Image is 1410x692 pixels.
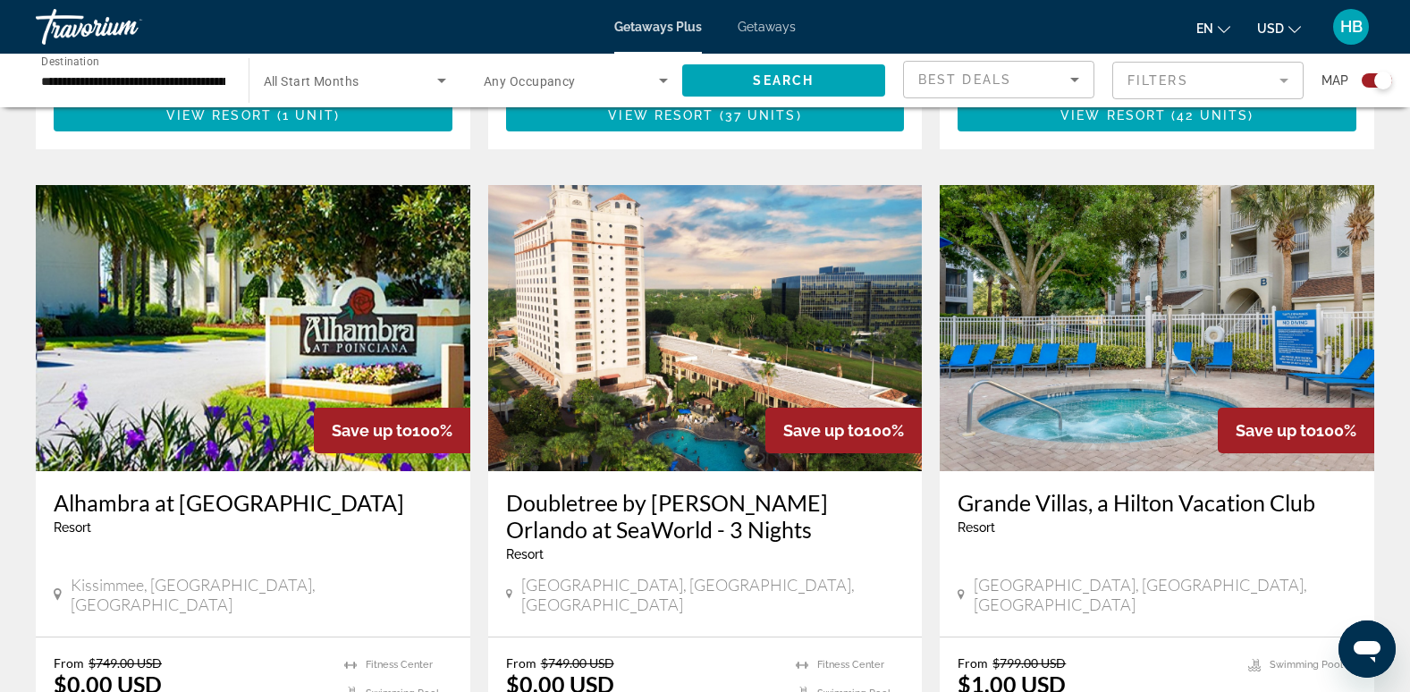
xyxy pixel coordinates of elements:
[332,421,412,440] span: Save up to
[713,108,801,122] span: ( )
[71,575,452,614] span: Kissimmee, [GEOGRAPHIC_DATA], [GEOGRAPHIC_DATA]
[918,69,1079,90] mat-select: Sort by
[817,659,884,671] span: Fitness Center
[1196,15,1230,41] button: Change language
[1257,15,1301,41] button: Change currency
[366,659,433,671] span: Fitness Center
[783,421,864,440] span: Save up to
[1270,659,1343,671] span: Swimming Pool
[506,99,905,131] button: View Resort(37 units)
[54,655,84,671] span: From
[738,20,796,34] a: Getaways
[488,185,923,471] img: RM14E01X.jpg
[41,55,99,67] span: Destination
[918,72,1011,87] span: Best Deals
[264,74,359,89] span: All Start Months
[682,64,886,97] button: Search
[36,4,215,50] a: Travorium
[89,655,162,671] span: $749.00 USD
[54,489,452,516] a: Alhambra at [GEOGRAPHIC_DATA]
[614,20,702,34] a: Getaways Plus
[1328,8,1374,46] button: User Menu
[1340,18,1363,36] span: HB
[1338,620,1396,678] iframe: Button to launch messaging window
[541,655,614,671] span: $749.00 USD
[992,655,1066,671] span: $799.00 USD
[725,108,797,122] span: 37 units
[314,408,470,453] div: 100%
[608,108,713,122] span: View Resort
[958,99,1356,131] button: View Resort(42 units)
[1218,408,1374,453] div: 100%
[1236,421,1316,440] span: Save up to
[506,547,544,561] span: Resort
[166,108,272,122] span: View Resort
[940,185,1374,471] img: 3996O01X.jpg
[54,520,91,535] span: Resort
[484,74,576,89] span: Any Occupancy
[1177,108,1248,122] span: 42 units
[506,489,905,543] a: Doubletree by [PERSON_NAME] Orlando at SeaWorld - 3 Nights
[1060,108,1166,122] span: View Resort
[1166,108,1254,122] span: ( )
[283,108,334,122] span: 1 unit
[958,489,1356,516] a: Grande Villas, a Hilton Vacation Club
[521,575,904,614] span: [GEOGRAPHIC_DATA], [GEOGRAPHIC_DATA], [GEOGRAPHIC_DATA]
[958,520,995,535] span: Resort
[765,408,922,453] div: 100%
[54,99,452,131] button: View Resort(1 unit)
[272,108,340,122] span: ( )
[753,73,814,88] span: Search
[36,185,470,471] img: 4036O01X.jpg
[1196,21,1213,36] span: en
[1112,61,1304,100] button: Filter
[1321,68,1348,93] span: Map
[974,575,1356,614] span: [GEOGRAPHIC_DATA], [GEOGRAPHIC_DATA], [GEOGRAPHIC_DATA]
[506,655,536,671] span: From
[1257,21,1284,36] span: USD
[958,655,988,671] span: From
